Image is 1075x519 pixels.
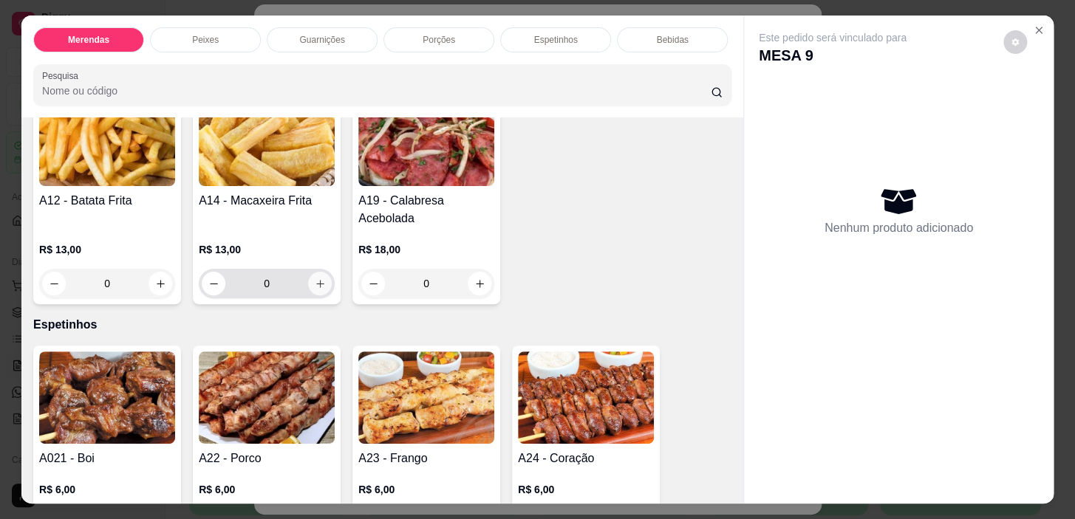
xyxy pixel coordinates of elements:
[199,192,335,210] h4: A14 - Macaxeira Frita
[39,192,175,210] h4: A12 - Batata Frita
[199,242,335,257] p: R$ 13,00
[149,272,172,295] button: increase-product-quantity
[39,242,175,257] p: R$ 13,00
[759,45,907,66] p: MESA 9
[518,351,654,444] img: product-image
[39,351,175,444] img: product-image
[42,69,83,82] label: Pesquisa
[299,34,344,46] p: Guarnições
[423,34,455,46] p: Porções
[518,482,654,497] p: R$ 6,00
[42,272,66,295] button: decrease-product-quantity
[361,272,385,295] button: decrease-product-quantity
[468,272,491,295] button: increase-product-quantity
[39,94,175,186] img: product-image
[68,34,109,46] p: Merendas
[42,83,711,98] input: Pesquisa
[533,34,577,46] p: Espetinhos
[759,30,907,45] p: Este pedido será vinculado para
[358,482,494,497] p: R$ 6,00
[308,272,332,295] button: increase-product-quantity
[39,482,175,497] p: R$ 6,00
[656,34,688,46] p: Bebidas
[202,272,225,295] button: decrease-product-quantity
[199,482,335,497] p: R$ 6,00
[358,242,494,257] p: R$ 18,00
[199,450,335,467] h4: A22 - Porco
[199,351,335,444] img: product-image
[39,450,175,467] h4: A021 - Boi
[518,450,654,467] h4: A24 - Coração
[358,192,494,227] h4: A19 - Calabresa Acebolada
[199,94,335,186] img: product-image
[33,316,731,334] p: Espetinhos
[192,34,219,46] p: Peixes
[358,94,494,186] img: product-image
[358,450,494,467] h4: A23 - Frango
[358,351,494,444] img: product-image
[1003,30,1027,54] button: decrease-product-quantity
[825,219,973,237] p: Nenhum produto adicionado
[1027,18,1051,42] button: Close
